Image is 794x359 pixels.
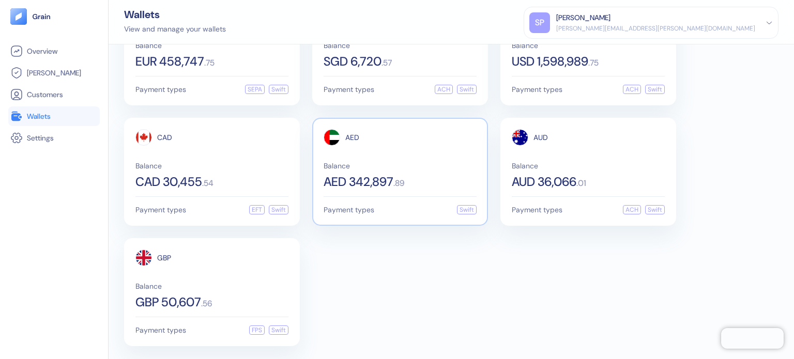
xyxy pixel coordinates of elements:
[576,179,586,188] span: . 01
[10,67,98,79] a: [PERSON_NAME]
[269,205,288,214] div: Swift
[324,176,393,188] span: AED 342,897
[588,59,599,67] span: . 75
[135,55,204,68] span: EUR 458,747
[381,59,392,67] span: . 57
[393,179,404,188] span: . 89
[135,42,288,49] span: Balance
[512,176,576,188] span: AUD 36,066
[204,59,215,67] span: . 75
[135,283,288,290] span: Balance
[157,134,172,141] span: CAD
[27,89,63,100] span: Customers
[201,300,212,308] span: . 56
[135,326,186,334] span: Payment types
[135,162,288,169] span: Balance
[324,206,374,213] span: Payment types
[324,86,374,93] span: Payment types
[269,325,288,335] div: Swift
[457,85,477,94] div: Swift
[32,13,51,20] img: logo
[623,205,641,214] div: ACH
[124,24,226,35] div: View and manage your wallets
[269,85,288,94] div: Swift
[157,254,171,261] span: GBP
[135,86,186,93] span: Payment types
[435,85,453,94] div: ACH
[27,46,57,56] span: Overview
[10,110,98,122] a: Wallets
[645,205,665,214] div: Swift
[124,9,226,20] div: Wallets
[645,85,665,94] div: Swift
[27,68,81,78] span: [PERSON_NAME]
[249,205,265,214] div: EFT
[529,12,550,33] div: SP
[512,86,562,93] span: Payment types
[135,206,186,213] span: Payment types
[512,55,588,68] span: USD 1,598,989
[10,88,98,101] a: Customers
[324,55,381,68] span: SGD 6,720
[10,45,98,57] a: Overview
[27,111,51,121] span: Wallets
[202,179,213,188] span: . 54
[533,134,548,141] span: AUD
[10,132,98,144] a: Settings
[135,296,201,308] span: GBP 50,607
[245,85,265,94] div: SEPA
[623,85,641,94] div: ACH
[324,42,477,49] span: Balance
[512,206,562,213] span: Payment types
[556,24,755,33] div: [PERSON_NAME][EMAIL_ADDRESS][PERSON_NAME][DOMAIN_NAME]
[512,162,665,169] span: Balance
[345,134,359,141] span: AED
[27,133,54,143] span: Settings
[512,42,665,49] span: Balance
[556,12,610,23] div: [PERSON_NAME]
[457,205,477,214] div: Swift
[10,8,27,25] img: logo-tablet-V2.svg
[135,176,202,188] span: CAD 30,455
[721,328,784,349] iframe: Chatra live chat
[249,325,265,335] div: FPS
[324,162,477,169] span: Balance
